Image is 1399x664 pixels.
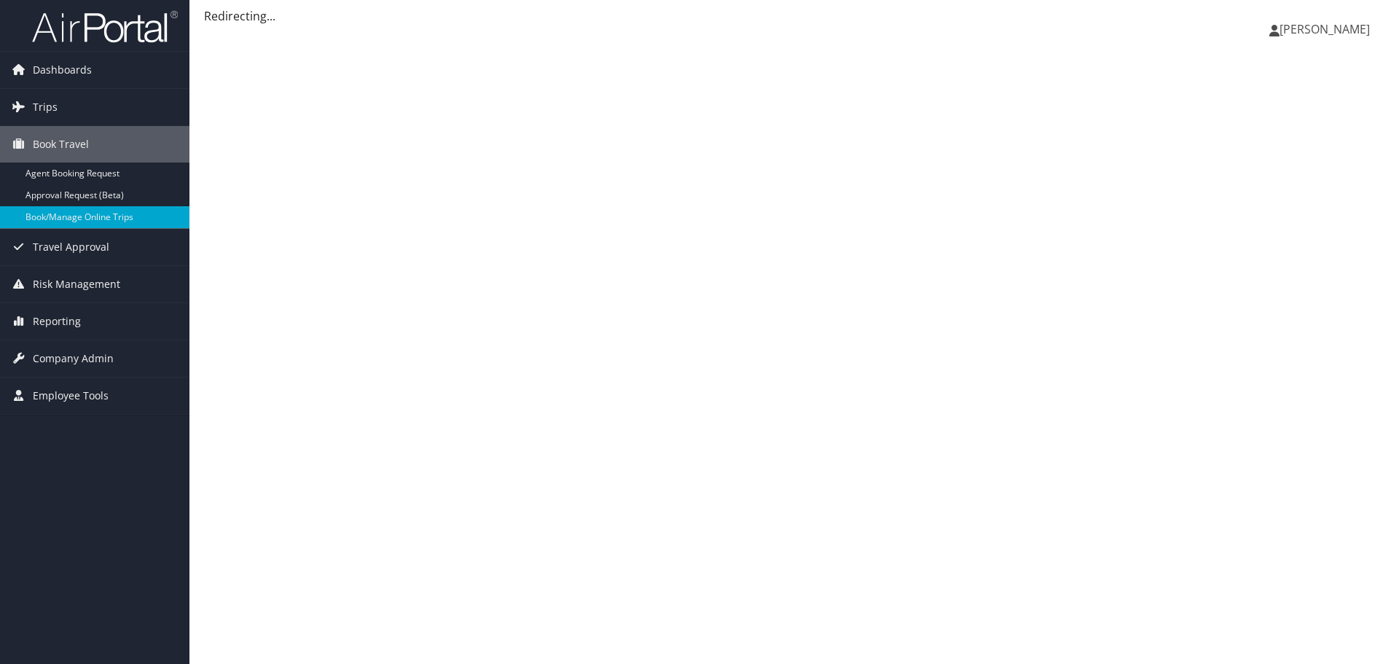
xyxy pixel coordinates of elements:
[33,266,120,302] span: Risk Management
[1280,21,1370,37] span: [PERSON_NAME]
[33,378,109,414] span: Employee Tools
[33,52,92,88] span: Dashboards
[33,340,114,377] span: Company Admin
[33,229,109,265] span: Travel Approval
[33,303,81,340] span: Reporting
[1269,7,1384,51] a: [PERSON_NAME]
[204,7,1384,25] div: Redirecting...
[32,9,178,44] img: airportal-logo.png
[33,89,58,125] span: Trips
[33,126,89,163] span: Book Travel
